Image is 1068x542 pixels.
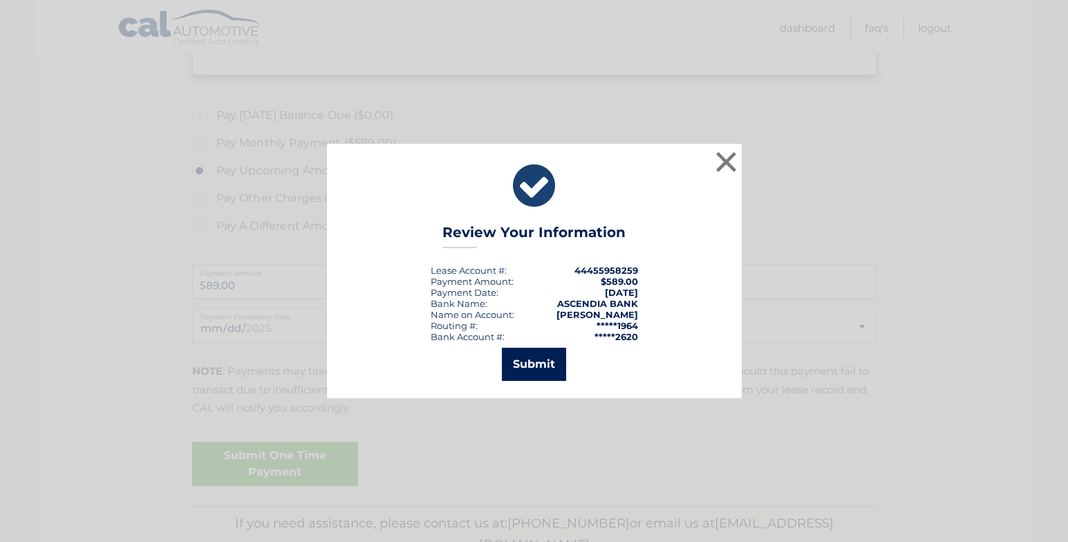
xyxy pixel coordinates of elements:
[431,331,505,342] div: Bank Account #:
[431,265,507,276] div: Lease Account #:
[713,148,740,176] button: ×
[605,287,638,298] span: [DATE]
[502,348,566,381] button: Submit
[574,265,638,276] strong: 44455958259
[442,224,626,248] h3: Review Your Information
[431,320,478,331] div: Routing #:
[431,276,514,287] div: Payment Amount:
[431,298,487,309] div: Bank Name:
[601,276,638,287] span: $589.00
[557,298,638,309] strong: ASCENDIA BANK
[556,309,638,320] strong: [PERSON_NAME]
[431,287,496,298] span: Payment Date
[431,309,514,320] div: Name on Account:
[431,287,498,298] div: :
